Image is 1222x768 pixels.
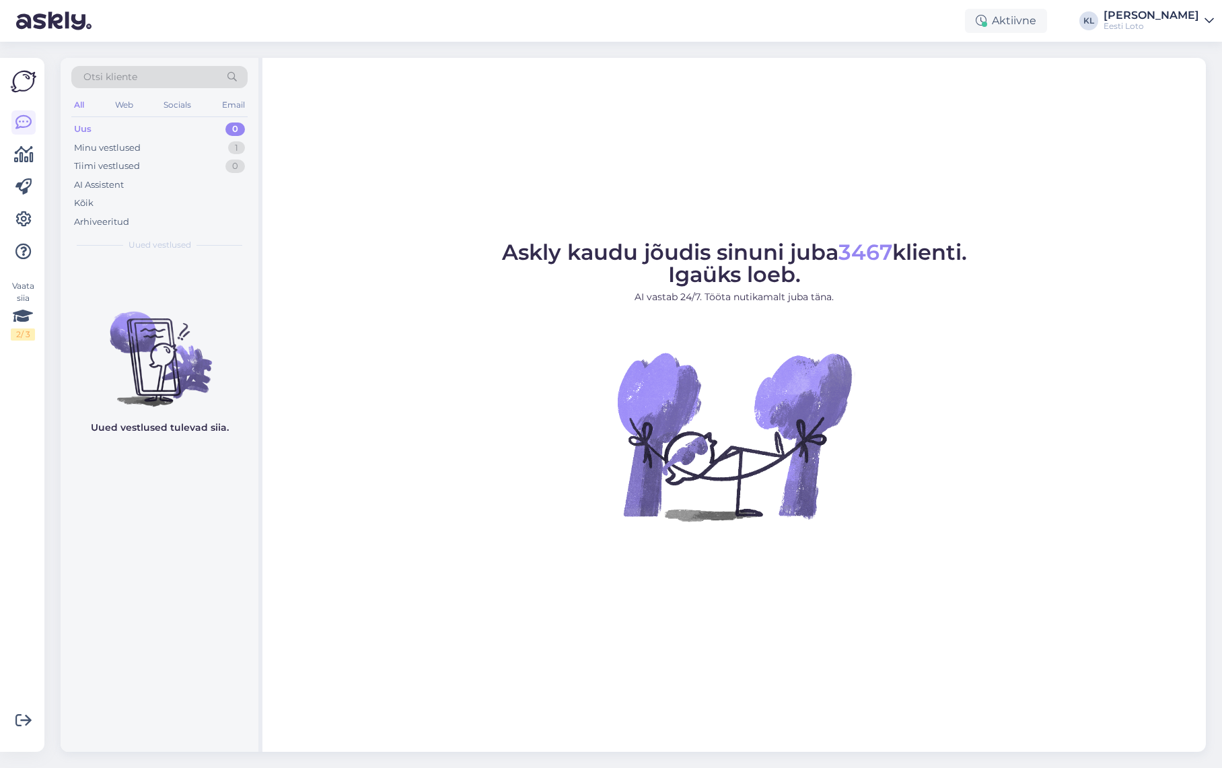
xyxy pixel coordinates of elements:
[11,328,35,341] div: 2 / 3
[83,70,137,84] span: Otsi kliente
[112,96,136,114] div: Web
[502,290,967,304] p: AI vastab 24/7. Tööta nutikamalt juba täna.
[502,239,967,287] span: Askly kaudu jõudis sinuni juba klienti. Igaüks loeb.
[1104,21,1199,32] div: Eesti Loto
[838,239,892,265] span: 3467
[74,141,141,155] div: Minu vestlused
[74,123,92,136] div: Uus
[129,239,191,251] span: Uued vestlused
[74,160,140,173] div: Tiimi vestlused
[1079,11,1098,30] div: KL
[61,287,258,409] img: No chats
[161,96,194,114] div: Socials
[228,141,245,155] div: 1
[74,215,129,229] div: Arhiveeritud
[613,315,855,557] img: No Chat active
[74,197,94,210] div: Kõik
[11,280,35,341] div: Vaata siia
[965,9,1047,33] div: Aktiivne
[225,123,245,136] div: 0
[1104,10,1214,32] a: [PERSON_NAME]Eesti Loto
[91,421,229,435] p: Uued vestlused tulevad siia.
[219,96,248,114] div: Email
[225,160,245,173] div: 0
[71,96,87,114] div: All
[1104,10,1199,21] div: [PERSON_NAME]
[11,69,36,94] img: Askly Logo
[74,178,124,192] div: AI Assistent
